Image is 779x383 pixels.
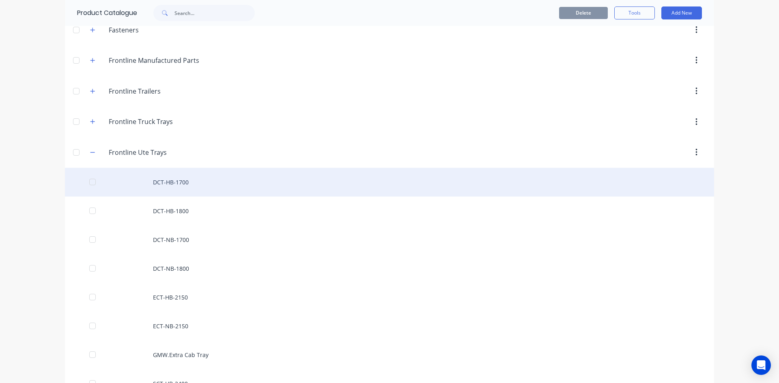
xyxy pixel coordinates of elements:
[174,5,255,21] input: Search...
[65,283,714,312] div: ECT-HB-2150
[109,148,205,157] input: Enter category name
[65,168,714,197] div: DCT-HB-1700
[65,340,714,369] div: GMW.Extra Cab Tray
[109,86,205,96] input: Enter category name
[109,56,205,65] input: Enter category name
[614,6,655,19] button: Tools
[65,312,714,340] div: ECT-NB-2150
[109,25,205,35] input: Enter category name
[65,254,714,283] div: DCT-NB-1800
[65,197,714,225] div: DCT-HB-1800
[751,355,771,375] div: Open Intercom Messenger
[559,7,608,19] button: Delete
[661,6,702,19] button: Add New
[109,117,205,126] input: Enter category name
[65,225,714,254] div: DCT-NB-1700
